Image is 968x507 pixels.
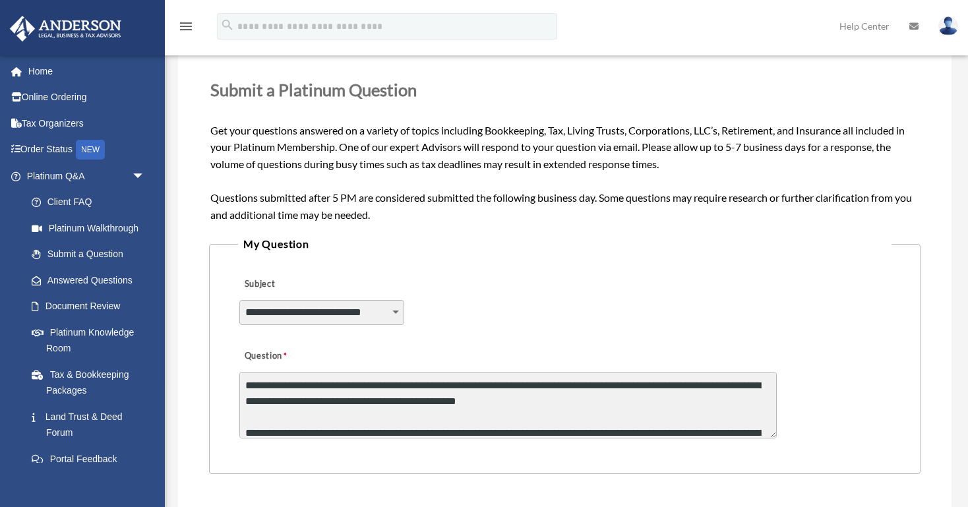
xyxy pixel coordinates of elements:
[210,80,417,100] span: Submit a Platinum Question
[220,18,235,32] i: search
[18,241,158,268] a: Submit a Question
[6,16,125,42] img: Anderson Advisors Platinum Portal
[18,403,165,446] a: Land Trust & Deed Forum
[238,235,892,253] legend: My Question
[178,23,194,34] a: menu
[239,275,365,293] label: Subject
[938,16,958,36] img: User Pic
[9,58,165,84] a: Home
[18,293,165,320] a: Document Review
[132,163,158,190] span: arrow_drop_down
[178,18,194,34] i: menu
[18,361,165,403] a: Tax & Bookkeeping Packages
[18,189,165,216] a: Client FAQ
[9,136,165,164] a: Order StatusNEW
[9,84,165,111] a: Online Ordering
[18,215,165,241] a: Platinum Walkthrough
[9,163,165,189] a: Platinum Q&Aarrow_drop_down
[18,267,165,293] a: Answered Questions
[9,110,165,136] a: Tax Organizers
[76,140,105,160] div: NEW
[239,347,342,366] label: Question
[18,319,165,361] a: Platinum Knowledge Room
[18,446,165,472] a: Portal Feedback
